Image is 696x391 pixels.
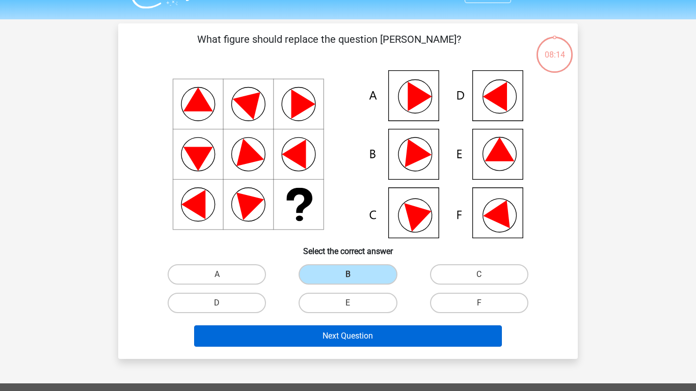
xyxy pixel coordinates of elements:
label: B [299,264,397,285]
label: A [168,264,266,285]
p: What figure should replace the question [PERSON_NAME]? [135,32,523,62]
div: 08:14 [536,36,574,61]
button: Next Question [194,325,502,347]
label: D [168,293,266,313]
label: F [430,293,528,313]
h6: Select the correct answer [135,238,561,256]
label: E [299,293,397,313]
label: C [430,264,528,285]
